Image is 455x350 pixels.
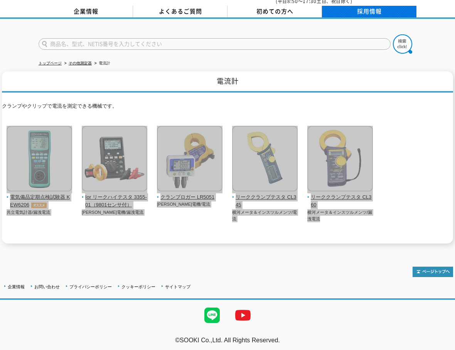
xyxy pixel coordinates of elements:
img: 電気備品定期点検試験器 KEW6206 [7,126,72,193]
a: 企業情報 [39,6,133,17]
a: リーククランプテスタ CL345 [232,186,298,209]
a: トップページ [39,61,62,65]
p: クランプやクリップで電流を測定できる機械です。 [2,102,453,114]
a: 採用情報 [322,6,416,17]
span: 初めての方へ [256,7,293,15]
a: Ior リークハイテスタ 3355-01（9801センサ付） [82,186,148,209]
img: btn_search.png [393,34,412,54]
p: [PERSON_NAME]電機/電流 [157,201,223,208]
li: 電流計 [93,59,110,68]
a: その他測定器 [69,61,92,65]
img: リーククランプテスタ CL345 [232,126,298,193]
h1: 電流計 [2,71,453,93]
p: 共立電気計器/漏洩電流 [7,209,72,216]
a: よくあるご質問 [133,6,228,17]
img: Ior リークハイテスタ 3355-01（9801センサ付） [82,126,147,193]
p: [PERSON_NAME]電機/漏洩電流 [82,209,148,216]
span: リーククランプテスタ CL360 [307,193,373,210]
span: リーククランプテスタ CL345 [232,193,298,210]
img: リーククランプテスタ CL360 [307,126,373,193]
span: 電気備品定期点検試験器 KEW6206 [7,193,72,210]
a: リーククランプテスタ CL360 [307,186,373,209]
img: トップページへ [413,267,453,277]
a: クッキーポリシー [121,284,155,289]
p: 横河メータ＆インスツルメンツ/電流 [232,209,298,222]
img: クランプロガー LR5051 [157,126,222,193]
a: 企業情報 [8,284,25,289]
img: オススメ [29,203,49,208]
a: お問い合わせ [34,284,60,289]
input: 商品名、型式、NETIS番号を入力してください [39,38,391,50]
img: YouTube [228,300,258,331]
a: 初めての方へ [228,6,322,17]
a: クランプロガー LR5051 [157,186,223,201]
span: クランプロガー LR5051 [157,193,223,201]
a: プライバシーポリシー [69,284,112,289]
img: LINE [197,300,228,331]
span: Ior リークハイテスタ 3355-01（9801センサ付） [82,193,148,210]
a: サイトマップ [165,284,190,289]
p: 横河メータ＆インスツルメンツ/漏洩電流 [307,209,373,222]
a: 電気備品定期点検試験器 KEW6206オススメ [7,186,72,209]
